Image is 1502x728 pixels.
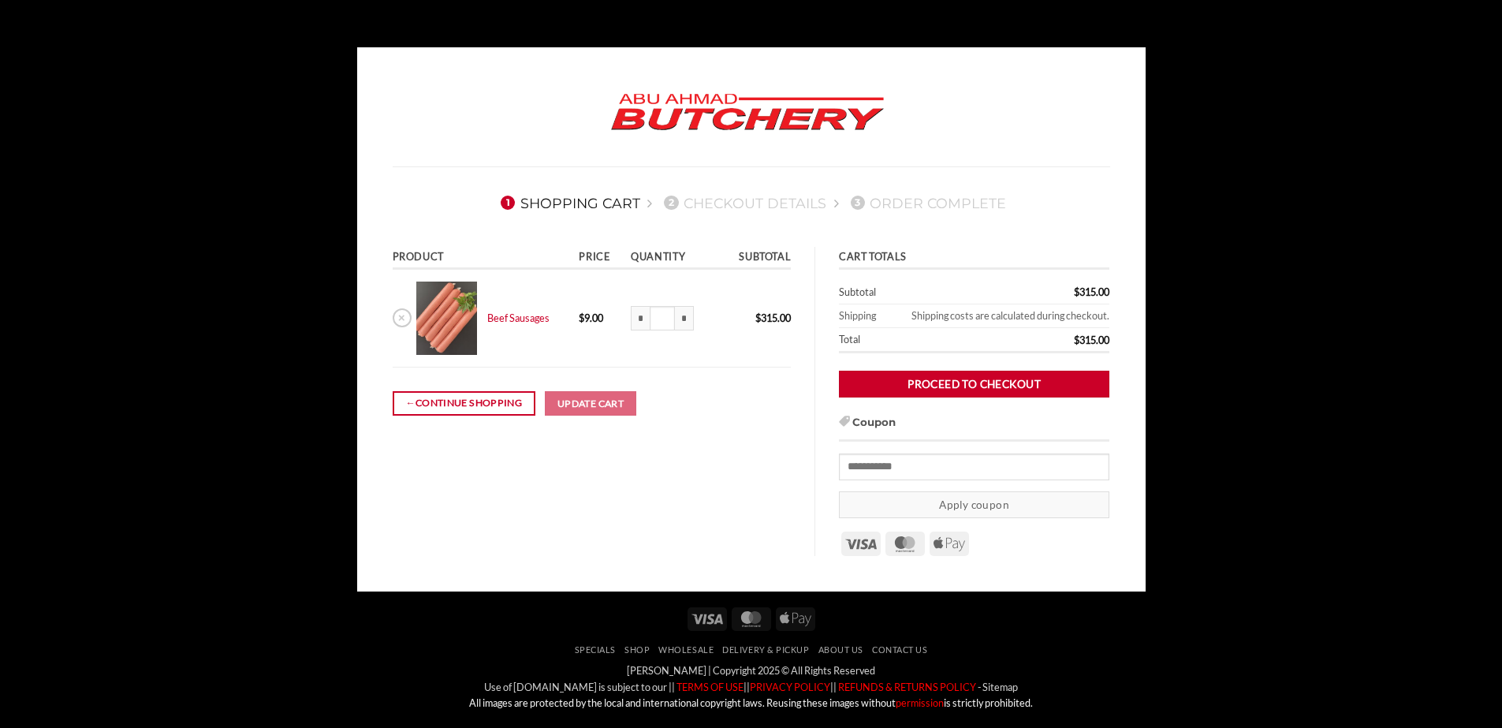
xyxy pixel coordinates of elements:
a: REFUNDS & RETURNS POLICY [837,681,976,693]
a: Beef Sausages [487,312,550,324]
div: Payment icons [839,529,971,556]
a: Continue shopping [393,391,535,416]
th: Product [393,247,575,270]
th: Subtotal [839,281,977,304]
nav: Checkout steps [393,182,1110,223]
bdi: 315.00 [1074,286,1109,298]
bdi: 315.00 [755,312,791,324]
img: Abu Ahmad Butchery [598,83,897,143]
input: Reduce quantity of Beef Sausages [631,306,650,331]
span: $ [1074,286,1079,298]
a: 1Shopping Cart [496,195,640,211]
a: Specials [575,644,616,655]
td: Shipping costs are calculated during checkout. [885,304,1109,328]
bdi: 9.00 [579,312,603,324]
a: Proceed to checkout [839,371,1109,398]
input: Increase quantity of Beef Sausages [675,306,694,331]
span: ← [405,395,416,411]
button: Apply coupon [839,491,1109,519]
img: Cart [416,282,477,355]
a: TERMS OF USE [675,681,744,693]
a: Delivery & Pickup [722,644,809,655]
span: $ [755,312,761,324]
a: 2Checkout details [659,195,826,211]
button: Update cart [545,391,636,416]
th: Subtotal [718,247,791,270]
th: Total [839,328,977,353]
div: Payment icons [685,605,818,631]
font: TERMS OF USE [676,681,744,693]
a: About Us [818,644,863,655]
a: Sitemap [982,681,1018,693]
a: Wholesale [658,644,714,655]
th: Cart totals [839,247,1109,270]
th: Shipping [839,304,885,328]
input: Product quantity [650,306,675,331]
a: Contact Us [872,644,927,655]
span: 1 [501,196,515,210]
p: All images are protected by the local and international copyright laws. Reusing these images with... [369,695,1134,711]
a: PRIVACY POLICY [750,681,830,693]
a: SHOP [624,644,650,655]
h3: Coupon [839,415,1109,442]
th: Quantity [626,247,718,270]
a: Remove Beef Sausages from cart [393,308,412,327]
span: $ [579,312,584,324]
span: 2 [664,196,678,210]
font: REFUNDS & RETURNS POLICY [838,681,976,693]
a: - [978,681,981,693]
bdi: 315.00 [1074,334,1109,346]
a: permission [896,696,944,709]
span: $ [1074,334,1079,346]
th: Price [574,247,626,270]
